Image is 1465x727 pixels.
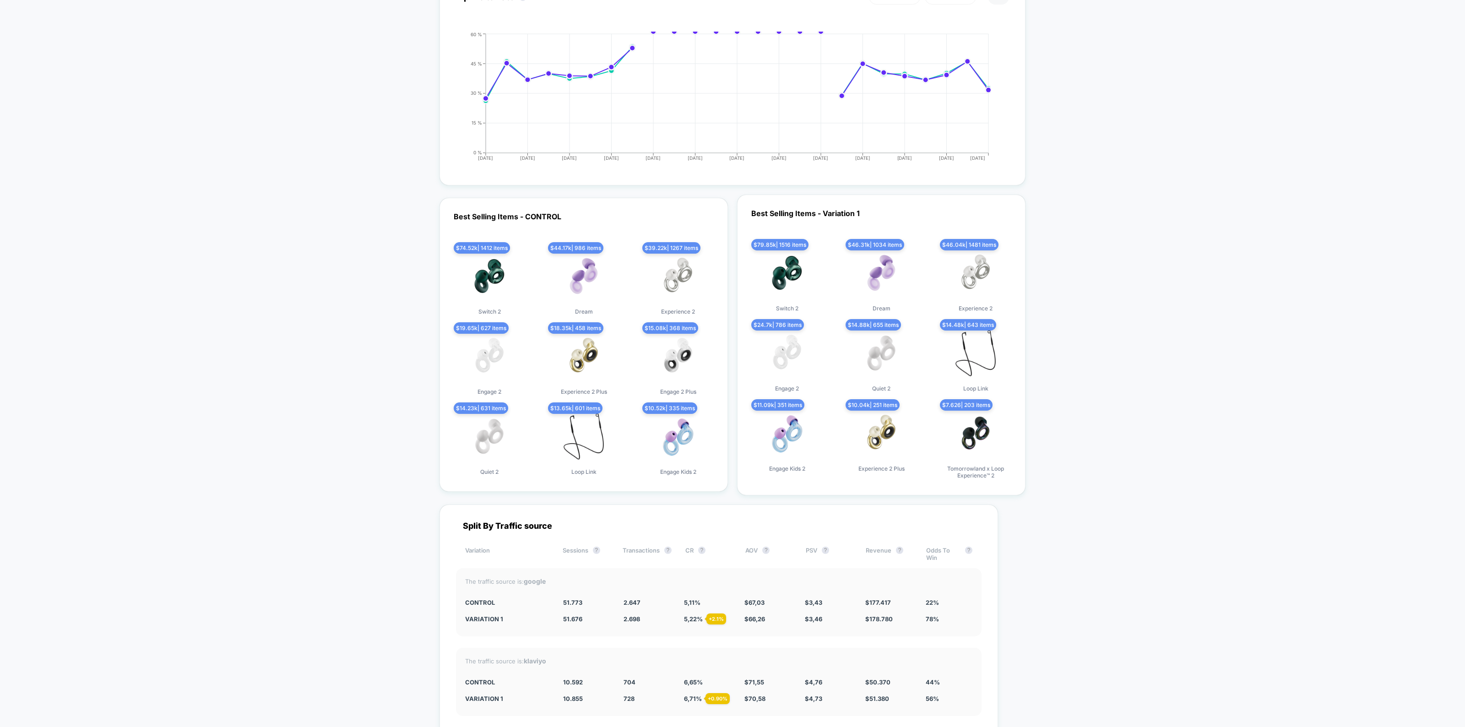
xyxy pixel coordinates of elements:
span: 6,65 % [684,678,703,686]
button: ? [896,547,903,554]
span: 5,11 % [684,599,700,606]
div: Variation 1 [465,615,549,623]
div: + 2.1 % [706,613,726,624]
div: Split By Traffic source [456,521,982,531]
img: produt [462,249,517,304]
span: Experience 2 [661,308,695,315]
span: $ 39.22k | 1267 items [642,242,700,254]
div: The traffic source is: [465,657,972,665]
span: Experience 2 [959,305,993,312]
img: produt [556,249,611,304]
span: $ 14.48k | 643 items [940,319,996,331]
span: Engage 2 Plus [660,388,696,395]
img: produt [462,329,517,384]
span: Experience 2 Plus [858,465,905,472]
img: produt [760,326,814,380]
button: ? [822,547,829,554]
span: 5,22 % [684,615,703,623]
span: $ 50.370 [865,678,890,686]
img: produt [854,245,909,300]
span: 704 [624,678,635,686]
span: $ 3,46 [805,615,822,623]
span: $ 14.88k | 655 items [846,319,901,331]
tspan: [DATE] [478,155,493,161]
span: $ 178.780 [865,615,893,623]
span: Dream [575,308,593,315]
div: 22% [926,599,972,606]
span: 2.698 [624,615,640,623]
span: Tomorrowland x Loop Experience™ 2 [941,465,1010,479]
span: $ 177.417 [865,599,891,606]
span: Loop Link [571,468,597,475]
span: Loop Link [963,385,988,392]
span: $ 71,55 [744,678,764,686]
span: $ 24.7k | 786 items [751,319,804,331]
img: produt [760,406,814,461]
tspan: 30 % [471,90,482,96]
span: $ 79.85k | 1516 items [751,239,808,250]
span: $ 74.52k | 1412 items [454,242,510,254]
strong: google [524,577,546,585]
img: produt [651,409,705,464]
div: Transactions [623,547,672,561]
span: $ 11.09k | 351 items [751,399,804,411]
span: $ 19.65k | 627 items [454,322,509,334]
img: produt [556,329,611,384]
span: Experience 2 Plus [561,388,607,395]
div: 56% [926,695,972,702]
span: 728 [624,695,635,702]
span: $ 14.23k | 631 items [454,402,508,414]
span: 10.592 [563,678,583,686]
div: Variation [465,547,549,561]
div: PSV [806,547,852,561]
tspan: [DATE] [897,155,912,161]
span: $ 10.52k | 335 items [642,402,697,414]
span: 6,71 % [684,695,702,702]
div: Variation 1 [465,695,549,702]
div: 78% [926,615,972,623]
tspan: [DATE] [771,155,787,161]
span: 51.676 [563,615,582,623]
tspan: [DATE] [646,155,661,161]
span: $ 46.04k | 1481 items [940,239,998,250]
div: CONTROL [465,678,549,686]
img: produt [462,409,517,464]
span: $ 7.626 | 203 items [940,399,993,411]
span: Switch 2 [776,305,798,312]
span: $ 15.08k | 368 items [642,322,698,334]
img: produt [854,406,909,461]
button: ? [762,547,770,554]
div: CONTROL [465,599,549,606]
span: 10.855 [563,695,583,702]
img: produt [948,326,1003,380]
tspan: [DATE] [688,155,703,161]
span: $ 4,76 [805,678,822,686]
span: $ 67,03 [744,599,765,606]
button: ? [664,547,672,554]
tspan: 45 % [471,60,482,66]
span: Quiet 2 [872,385,890,392]
span: Switch 2 [478,308,501,315]
img: produt [760,245,814,300]
span: 2.647 [624,599,640,606]
div: AOV [745,547,792,561]
tspan: [DATE] [562,155,577,161]
img: produt [651,249,705,304]
span: $ 44.17k | 986 items [548,242,603,254]
span: Engage Kids 2 [660,468,696,475]
span: $ 51.380 [865,695,889,702]
div: CUSTOM_1_RATE [447,32,1000,169]
img: produt [556,409,611,464]
div: Sessions [563,547,609,561]
span: $ 46.31k | 1034 items [846,239,904,250]
div: 44% [926,678,972,686]
img: produt [948,406,1003,461]
span: 51.773 [563,599,582,606]
span: Engage 2 [477,388,501,395]
div: + 0.90 % [705,693,730,704]
tspan: [DATE] [729,155,744,161]
tspan: [DATE] [520,155,535,161]
tspan: 0 % [473,150,482,155]
tspan: 60 % [471,31,482,37]
span: $ 13.65k | 601 items [548,402,602,414]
